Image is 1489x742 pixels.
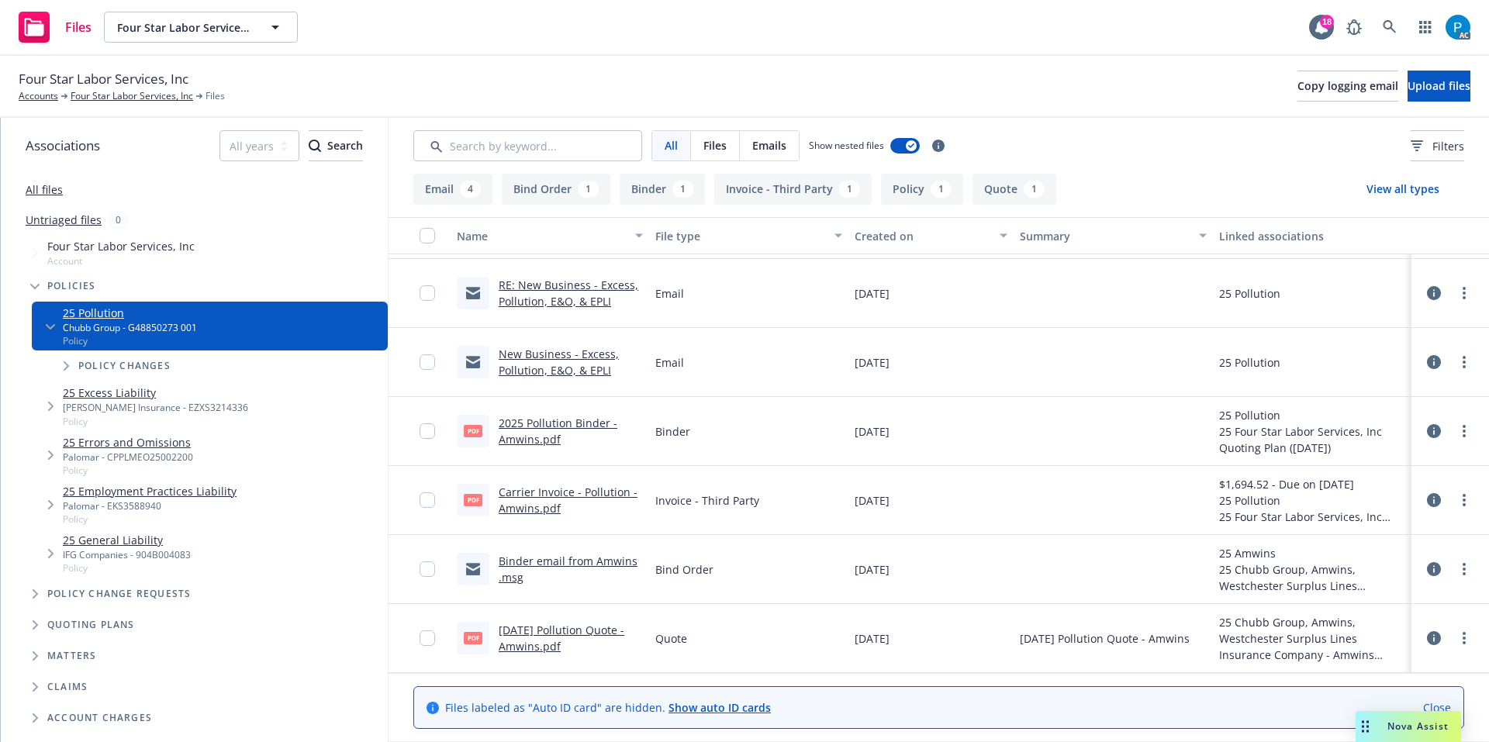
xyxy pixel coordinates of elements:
span: [DATE] Pollution Quote - Amwins [1020,630,1190,647]
input: Toggle Row Selected [420,630,435,646]
span: Policy [63,334,197,347]
div: Chubb Group - G48850273 001 [63,321,197,334]
div: 18 [1320,15,1334,29]
a: Carrier Invoice - Pollution - Amwins.pdf [499,485,637,516]
button: Name [451,217,649,254]
div: 1 [839,181,860,198]
a: 2025 Pollution Binder - Amwins.pdf [499,416,617,447]
span: pdf [464,425,482,437]
a: more [1455,422,1473,440]
span: Policy [63,561,191,575]
div: 25 Four Star Labor Services, Inc Quoting Plan ([DATE]) [1219,423,1405,456]
span: Files labeled as "Auto ID card" are hidden. [445,699,771,716]
a: Four Star Labor Services, Inc [71,89,193,103]
div: 1 [578,181,599,198]
span: [DATE] [855,561,890,578]
span: Policies [47,281,96,291]
input: Select all [420,228,435,243]
button: Copy logging email [1297,71,1398,102]
button: Invoice - Third Party [714,174,872,205]
button: Policy [881,174,963,205]
a: more [1455,284,1473,302]
div: File type [655,228,824,244]
span: Quoting plans [47,620,135,630]
span: Matters [47,651,96,661]
button: View all types [1342,174,1464,205]
a: 25 General Liability [63,532,191,548]
span: pdf [464,632,482,644]
div: 25 Chubb Group, Amwins, Westchester Surplus Lines Insurance Company - Amwins [1219,614,1405,663]
div: 25 Chubb Group, Amwins, Westchester Surplus Lines Insurance Company - Amwins [1219,561,1405,594]
span: Policy [63,512,237,526]
button: Four Star Labor Services, Inc [104,12,298,43]
button: File type [649,217,848,254]
a: All files [26,182,63,197]
a: Close [1423,699,1451,716]
input: Toggle Row Selected [420,285,435,301]
div: 1 [931,181,952,198]
button: Binder [620,174,705,205]
span: Four Star Labor Services, Inc [47,238,195,254]
a: Accounts [19,89,58,103]
a: Switch app [1410,12,1441,43]
span: Files [703,137,727,154]
div: Name [457,228,626,244]
span: pdf [464,494,482,506]
span: Account charges [47,713,152,723]
div: 25 Four Star Labor Services, Inc Quoting Plan ([DATE]) [1219,509,1405,525]
span: Claims [47,682,88,692]
button: SearchSearch [309,130,363,161]
div: Palomar - EKS3588940 [63,499,237,512]
a: 25 Employment Practices Liability [63,483,237,499]
button: Filters [1411,130,1464,161]
div: 25 Pollution [1219,492,1405,509]
span: [DATE] [855,423,890,440]
span: Policy [63,464,193,477]
div: 25 Pollution [1219,407,1405,423]
a: more [1455,353,1473,371]
input: Toggle Row Selected [420,492,435,508]
span: Nova Assist [1387,720,1449,733]
a: RE: New Business - Excess, Pollution, E&O, & EPLI [499,278,638,309]
span: Filters [1411,138,1464,154]
button: Created on [848,217,1014,254]
input: Toggle Row Selected [420,561,435,577]
span: Files [65,21,92,33]
span: [DATE] [855,492,890,509]
button: Bind Order [502,174,610,205]
div: Linked associations [1219,228,1405,244]
a: more [1455,629,1473,647]
span: Copy logging email [1297,78,1398,93]
span: Four Star Labor Services, Inc [19,69,188,89]
div: Palomar - CPPLMEO25002200 [63,450,193,464]
div: Created on [855,228,991,244]
img: photo [1446,15,1470,40]
span: Four Star Labor Services, Inc [117,19,251,36]
a: more [1455,560,1473,578]
div: 0 [108,211,129,229]
span: Quote [655,630,687,647]
a: 25 Excess Liability [63,385,248,401]
div: Summary [1020,228,1189,244]
span: All [665,137,678,154]
button: Summary [1014,217,1212,254]
span: Emails [752,137,786,154]
span: Email [655,354,684,371]
a: more [1455,491,1473,509]
button: Linked associations [1213,217,1411,254]
span: Files [206,89,225,103]
div: $1,694.52 - Due on [DATE] [1219,476,1405,492]
a: Search [1374,12,1405,43]
div: 1 [1024,181,1045,198]
div: [PERSON_NAME] Insurance - EZXS3214336 [63,401,248,414]
input: Toggle Row Selected [420,354,435,370]
a: New Business - Excess, Pollution, E&O, & EPLI [499,347,619,378]
div: IFG Companies - 904B004083 [63,548,191,561]
a: Untriaged files [26,212,102,228]
span: Account [47,254,195,267]
a: Show auto ID cards [668,700,771,715]
span: Filters [1432,138,1464,154]
button: Quote [973,174,1056,205]
div: 25 Pollution [1219,354,1280,371]
a: Files [12,5,98,49]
